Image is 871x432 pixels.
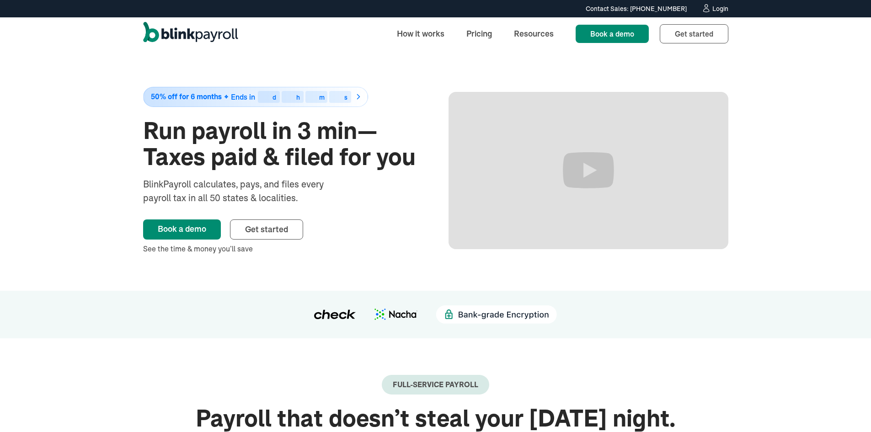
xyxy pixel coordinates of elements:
[393,380,478,389] div: Full-Service payroll
[344,94,347,101] div: s
[245,224,288,235] span: Get started
[143,219,221,240] a: Book a demo
[586,4,687,14] div: Contact Sales: [PHONE_NUMBER]
[675,29,713,38] span: Get started
[151,93,222,101] span: 50% off for 6 months
[143,87,423,107] a: 50% off for 6 monthsEnds indhms
[660,24,728,43] a: Get started
[296,94,300,101] div: h
[701,4,728,14] a: Login
[576,25,649,43] a: Book a demo
[143,405,728,432] h2: Payroll that doesn’t steal your [DATE] night.
[319,94,325,101] div: m
[507,24,561,43] a: Resources
[590,29,634,38] span: Book a demo
[143,177,348,205] div: BlinkPayroll calculates, pays, and files every payroll tax in all 50 states & localities.
[143,22,238,46] a: home
[449,92,728,249] iframe: Run Payroll in 3 min with BlinkPayroll
[390,24,452,43] a: How it works
[459,24,499,43] a: Pricing
[712,5,728,12] div: Login
[273,94,276,101] div: d
[231,92,255,101] span: Ends in
[230,219,303,240] a: Get started
[143,243,423,254] div: See the time & money you’ll save
[143,118,423,170] h1: Run payroll in 3 min—Taxes paid & filed for you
